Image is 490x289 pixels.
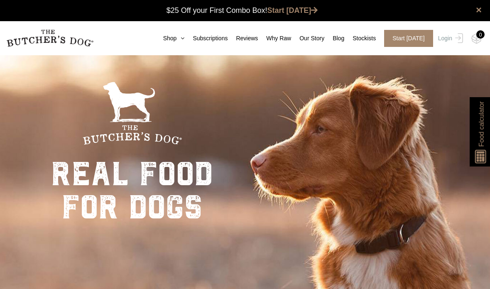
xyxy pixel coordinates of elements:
a: Shop [155,34,185,43]
img: TBD_Cart-Empty.png [471,33,482,44]
span: Food calculator [476,101,486,147]
div: real food for dogs [51,157,213,224]
a: Our Story [291,34,324,43]
span: Start [DATE] [384,30,433,47]
a: close [476,5,482,15]
a: Subscriptions [184,34,228,43]
a: Why Raw [258,34,291,43]
a: Reviews [228,34,258,43]
a: Login [436,30,463,47]
a: Start [DATE] [267,6,318,15]
a: Start [DATE] [376,30,436,47]
div: 0 [476,30,485,39]
a: Stockists [344,34,376,43]
a: Blog [324,34,344,43]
